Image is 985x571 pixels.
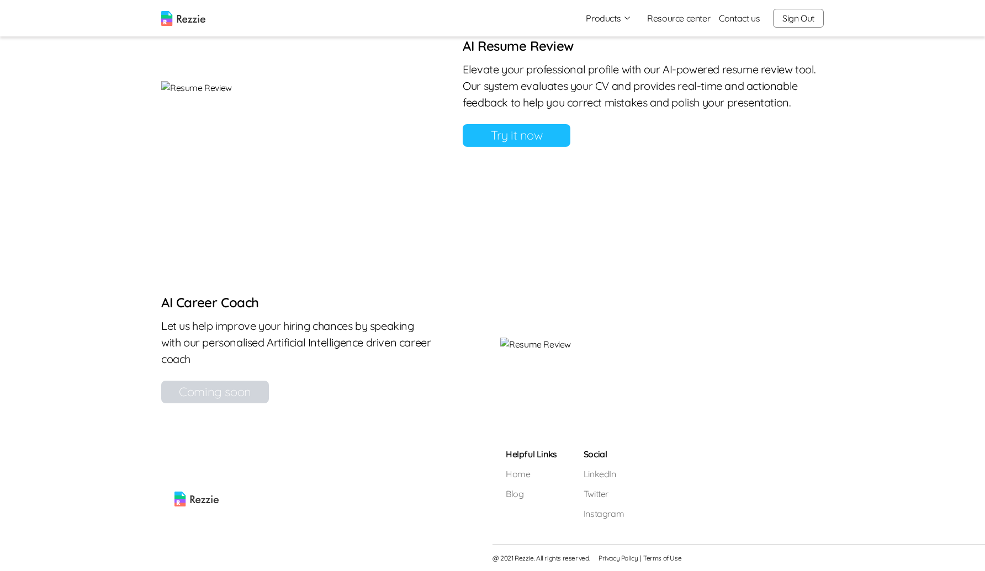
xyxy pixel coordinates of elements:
[506,447,557,461] h5: Helpful Links
[586,12,632,25] button: Products
[161,381,269,403] div: Coming soon
[161,318,433,367] p: Let us help improve your hiring chances by speaking with our personalised Artificial Intelligence...
[647,12,710,25] a: Resource center
[463,37,824,55] h6: AI Resume Review
[584,467,624,481] a: LinkedIn
[719,12,760,25] a: Contact us
[584,487,624,500] a: Twitter
[599,554,638,563] a: Privacy Policy
[463,124,570,147] a: Try it now
[506,487,557,500] a: Blog
[500,338,824,351] img: Resume Review
[643,554,681,563] a: Terms of Use
[506,467,557,481] a: Home
[773,9,824,28] button: Sign Out
[463,61,824,111] p: Elevate your professional profile with our AI-powered resume review tool. Our system evaluates yo...
[492,554,590,563] span: @ 2021 Rezzie. All rights reserved.
[161,293,433,311] h6: AI Career Coach
[584,447,624,461] h5: Social
[161,81,395,94] img: Resume Review
[640,554,641,563] span: |
[584,507,624,520] a: Instagram
[161,11,205,26] img: logo
[174,447,219,506] img: rezzie logo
